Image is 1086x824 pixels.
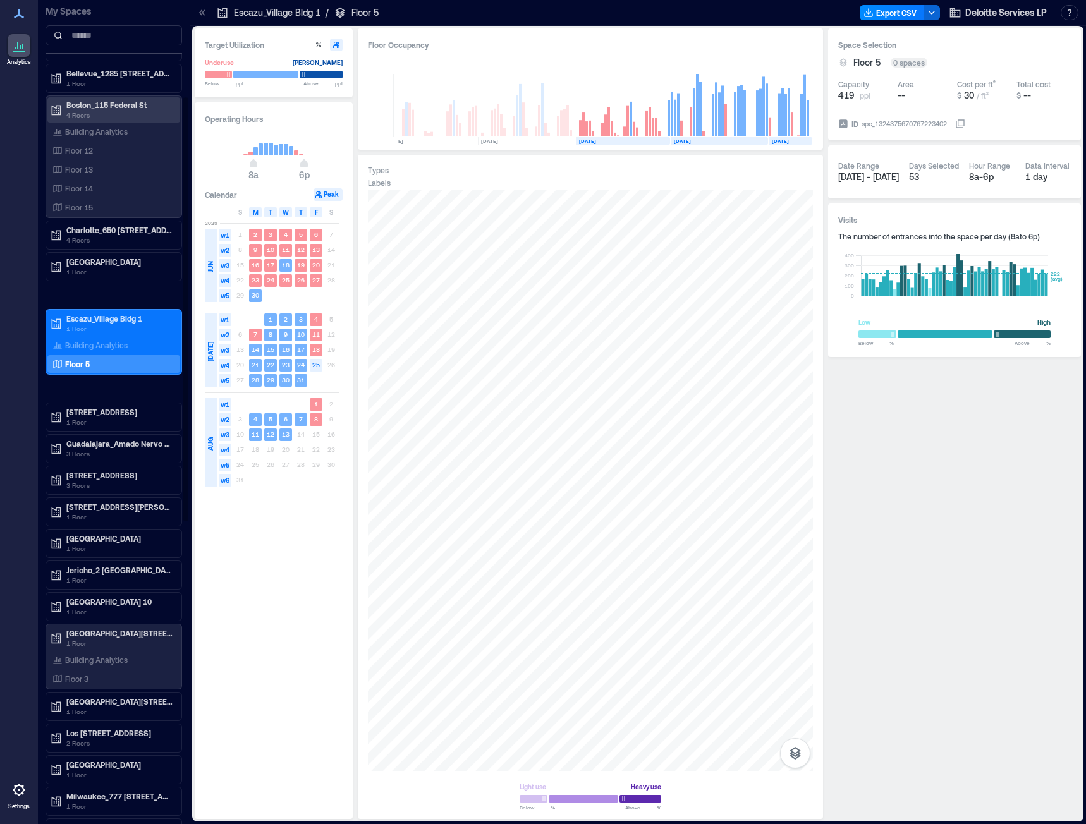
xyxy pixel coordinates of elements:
[252,291,259,299] text: 30
[7,58,31,66] p: Analytics
[65,183,93,193] p: Floor 14
[205,219,217,227] span: 2025
[625,804,661,811] span: Above %
[282,261,290,269] text: 18
[282,346,290,353] text: 16
[312,346,320,353] text: 18
[219,329,231,341] span: w2
[66,628,173,638] p: [GEOGRAPHIC_DATA][STREET_ADDRESS][PERSON_NAME]
[631,780,661,793] div: Heavy use
[252,261,259,269] text: 16
[219,428,231,441] span: w3
[205,342,216,361] span: [DATE]
[205,188,237,201] h3: Calendar
[267,276,274,284] text: 24
[65,202,93,212] p: Floor 15
[65,674,88,684] p: Floor 3
[269,330,272,338] text: 8
[248,169,259,180] span: 8a
[4,775,34,814] a: Settings
[299,315,303,323] text: 3
[267,346,274,353] text: 15
[46,5,182,18] p: My Spaces
[838,89,855,102] span: 419
[3,30,35,70] a: Analytics
[945,3,1051,23] button: Deloitte Services LP
[299,415,303,423] text: 7
[314,231,318,238] text: 6
[66,791,173,801] p: Milwaukee_777 [STREET_ADDRESS][US_STATE]
[219,459,231,471] span: w5
[579,138,596,144] text: [DATE]
[66,638,173,648] p: 1 Floor
[326,6,329,19] p: /
[66,607,173,617] p: 1 Floor
[219,289,231,302] span: w5
[283,207,289,217] span: W
[957,91,961,100] span: $
[219,413,231,426] span: w2
[205,437,216,451] span: AUG
[66,597,173,607] p: [GEOGRAPHIC_DATA] 10
[851,118,858,130] span: ID
[252,430,259,438] text: 11
[66,470,173,480] p: [STREET_ADDRESS]
[299,231,303,238] text: 5
[205,56,234,69] div: Underuse
[65,655,128,665] p: Building Analytics
[838,231,1071,241] div: The number of entrances into the space per day ( 8a to 6p )
[269,207,272,217] span: T
[252,346,259,353] text: 14
[8,803,30,810] p: Settings
[955,119,965,129] button: IDspc_1324375670767223402
[219,474,231,487] span: w6
[66,449,173,459] p: 3 Floors
[312,361,320,368] text: 25
[297,376,305,384] text: 31
[66,760,173,770] p: [GEOGRAPHIC_DATA]
[65,164,93,174] p: Floor 13
[253,246,257,253] text: 9
[219,244,231,257] span: w2
[66,235,173,245] p: 4 Floors
[252,376,259,384] text: 28
[368,178,391,188] div: Labels
[969,171,1015,183] div: 8a - 6p
[205,39,343,51] h3: Target Utilization
[772,138,789,144] text: [DATE]
[238,207,242,217] span: S
[860,5,924,20] button: Export CSV
[66,225,173,235] p: Charlotte_650 [STREET_ADDRESS][PERSON_NAME]
[284,415,288,423] text: 6
[891,58,927,68] div: 0 spaces
[282,246,290,253] text: 11
[66,480,173,490] p: 3 Floors
[65,359,90,369] p: Floor 5
[205,261,216,272] span: JUN
[65,126,128,136] p: Building Analytics
[66,770,173,780] p: 1 Floor
[284,231,288,238] text: 4
[838,79,869,89] div: Capacity
[314,188,343,201] button: Peak
[66,68,173,78] p: Bellevue_1285 [STREET_ADDRESS]
[969,161,1010,171] div: Hour Range
[1023,90,1031,100] span: --
[219,374,231,387] span: w5
[860,118,948,130] div: spc_1324375670767223402
[312,276,320,284] text: 27
[219,259,231,272] span: w3
[299,207,303,217] span: T
[964,90,974,100] span: 30
[66,728,173,738] p: Los [STREET_ADDRESS]
[66,565,173,575] p: Jericho_2 [GEOGRAPHIC_DATA]
[267,246,274,253] text: 10
[66,267,173,277] p: 1 Floor
[314,400,318,408] text: 1
[909,161,959,171] div: Days Selected
[66,801,173,811] p: 1 Floor
[253,207,259,217] span: M
[219,398,231,411] span: w1
[219,444,231,456] span: w4
[267,376,274,384] text: 29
